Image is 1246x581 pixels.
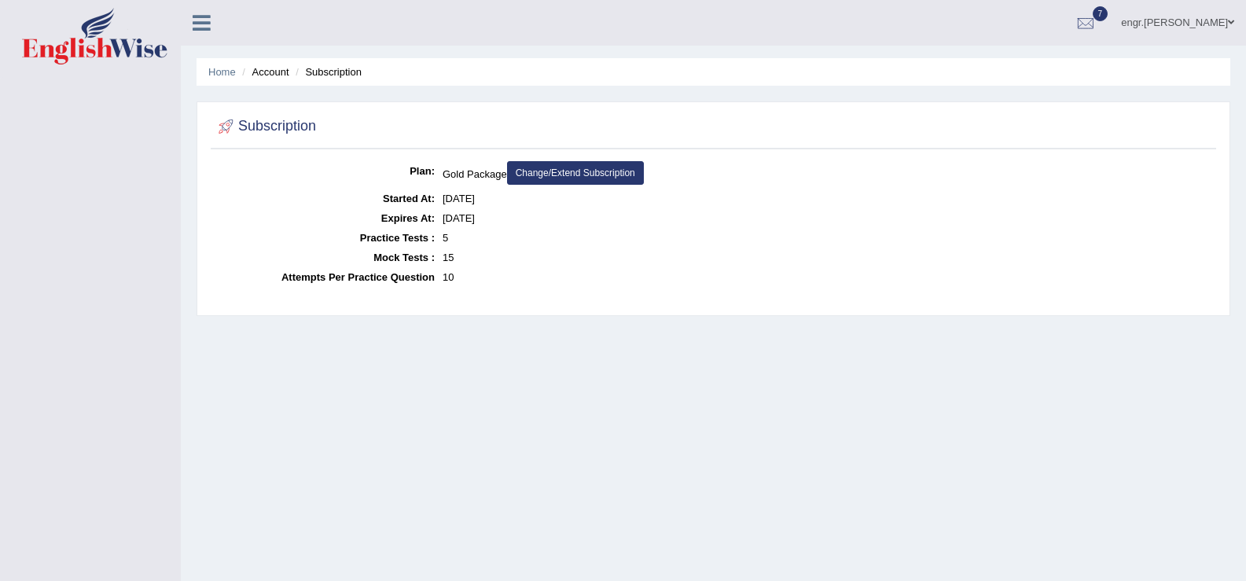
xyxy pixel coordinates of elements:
dd: [DATE] [443,208,1212,228]
dd: 10 [443,267,1212,287]
dd: 15 [443,248,1212,267]
li: Subscription [292,64,362,79]
dt: Expires At: [215,208,435,228]
dt: Started At: [215,189,435,208]
dd: Gold Package [443,161,1212,189]
dt: Mock Tests : [215,248,435,267]
dd: 5 [443,228,1212,248]
li: Account [238,64,289,79]
h2: Subscription [215,115,316,138]
dt: Practice Tests : [215,228,435,248]
dd: [DATE] [443,189,1212,208]
dt: Attempts Per Practice Question [215,267,435,287]
dt: Plan: [215,161,435,181]
a: Home [208,66,236,78]
a: Change/Extend Subscription [507,161,644,185]
span: 7 [1093,6,1108,21]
